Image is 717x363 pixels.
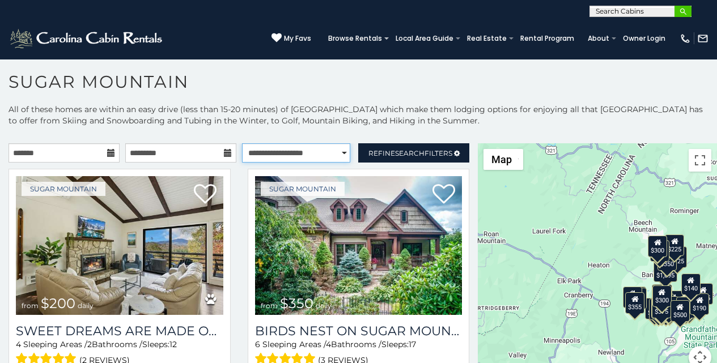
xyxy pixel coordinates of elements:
[316,301,332,310] span: daily
[261,301,278,310] span: from
[491,153,512,165] span: Map
[284,33,311,44] span: My Favs
[326,339,331,349] span: 4
[358,143,469,163] a: RefineSearchFilters
[648,236,667,257] div: $300
[194,183,217,207] a: Add to favorites
[652,285,672,307] div: $300
[653,284,672,306] div: $265
[681,274,701,295] div: $140
[395,149,425,157] span: Search
[255,176,463,315] a: Birds Nest On Sugar Mountain from $350 daily
[664,291,683,312] div: $200
[689,149,711,172] button: Toggle fullscreen view
[16,176,223,315] img: Sweet Dreams Are Made Of Skis
[617,31,671,46] a: Owner Login
[461,31,512,46] a: Real Estate
[654,260,677,282] div: $1,095
[271,33,311,44] a: My Favs
[668,246,687,268] div: $125
[78,301,94,310] span: daily
[280,295,313,311] span: $350
[368,149,452,157] span: Refine Filters
[22,182,105,196] a: Sugar Mountain
[41,295,75,311] span: $200
[694,283,713,305] div: $155
[483,149,523,170] button: Change map style
[87,339,92,349] span: 2
[261,182,345,196] a: Sugar Mountain
[665,234,684,256] div: $225
[676,297,695,318] div: $195
[626,292,645,314] div: $355
[9,27,166,50] img: White-1-2.png
[255,323,463,339] a: Birds Nest On Sugar Mountain
[16,323,223,339] a: Sweet Dreams Are Made Of Skis
[255,176,463,315] img: Birds Nest On Sugar Mountain
[623,287,642,308] div: $240
[649,298,668,320] div: $155
[16,339,21,349] span: 4
[409,339,416,349] span: 17
[515,31,580,46] a: Rental Program
[255,339,260,349] span: 6
[680,33,691,44] img: phone-regular-white.png
[323,31,388,46] a: Browse Rentals
[432,183,455,207] a: Add to favorites
[582,31,615,46] a: About
[690,293,709,315] div: $190
[697,33,708,44] img: mail-regular-white.png
[390,31,459,46] a: Local Area Guide
[169,339,177,349] span: 12
[652,297,671,318] div: $375
[22,301,39,310] span: from
[16,176,223,315] a: Sweet Dreams Are Made Of Skis from $200 daily
[671,300,690,322] div: $500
